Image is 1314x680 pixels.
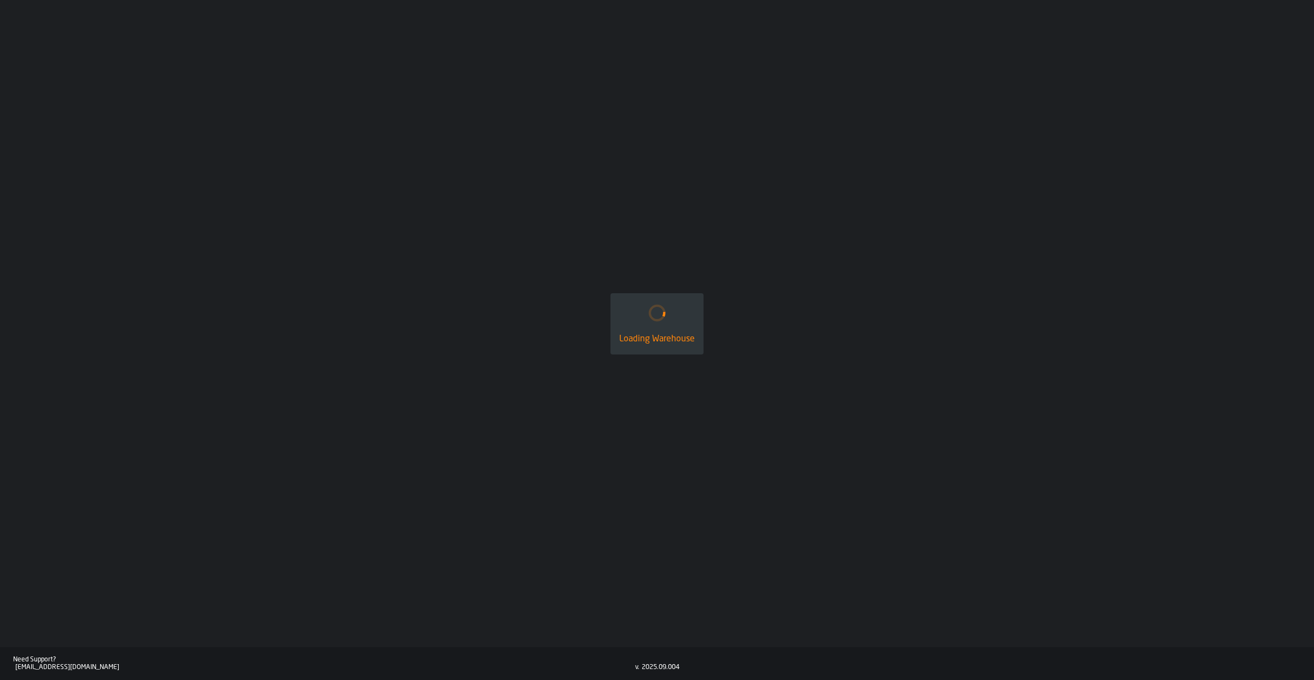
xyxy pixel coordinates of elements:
[619,333,695,346] div: Loading Warehouse
[13,656,635,671] a: Need Support?[EMAIL_ADDRESS][DOMAIN_NAME]
[635,664,639,671] div: v.
[13,656,635,664] div: Need Support?
[642,664,679,671] div: 2025.09.004
[15,664,635,671] div: [EMAIL_ADDRESS][DOMAIN_NAME]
